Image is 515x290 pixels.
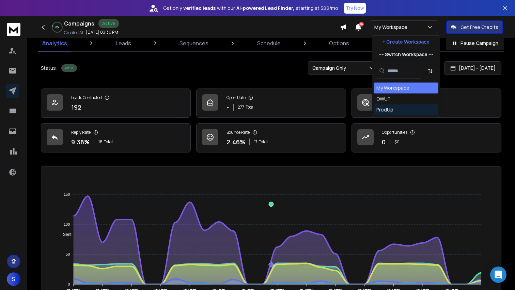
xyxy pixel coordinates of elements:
[376,96,390,102] div: OWUP
[71,102,81,112] p: 192
[423,64,437,78] button: Sort by Sort A-Z
[196,88,346,118] a: Open Rate-277Total
[183,5,216,12] strong: verified leads
[446,20,503,34] button: Get Free Credits
[104,139,113,145] span: Total
[329,39,349,47] p: Options
[86,30,118,35] p: [DATE] 03:36 PM
[180,39,208,47] p: Sequences
[98,19,119,28] div: Active
[116,39,131,47] p: Leads
[64,30,84,35] p: Created At:
[461,24,498,31] p: Get Free Credits
[41,123,191,152] a: Reply Rate9.38%18Total
[196,123,346,152] a: Bounce Rate2.46%17Total
[376,107,393,113] div: ProdUp
[64,222,70,226] tspan: 100
[71,130,91,135] p: Reply Rate
[246,104,254,110] span: Total
[253,35,285,51] a: Schedule
[394,139,400,145] p: $ 0
[98,139,103,145] span: 18
[374,24,410,31] p: My Workspace
[7,23,20,36] img: logo
[257,39,281,47] p: Schedule
[236,5,294,12] strong: AI-powered Lead Finder,
[376,85,409,92] div: My Workspace
[227,95,246,100] p: Open Rate
[41,65,57,71] p: Status:
[7,272,20,286] button: S
[163,5,338,12] p: Get only with our starting at $22/mo
[227,102,229,112] p: -
[71,137,90,147] p: 9.38 %
[42,39,67,47] p: Analytics
[64,19,94,28] h1: Campaigns
[175,35,213,51] a: Sequences
[71,95,102,100] p: Leads Contacted
[238,104,244,110] span: 277
[112,35,135,51] a: Leads
[382,130,407,135] p: Opportunities
[444,61,501,75] button: [DATE] - [DATE]
[382,137,386,147] p: 0
[58,232,72,237] span: Sent
[68,282,70,286] tspan: 0
[56,25,59,29] p: 6 %
[38,35,71,51] a: Analytics
[346,5,364,12] p: Try Now
[41,88,191,118] a: Leads Contacted192
[352,123,501,152] a: Opportunities0$0
[352,88,501,118] a: Click Rate15.10%29Total
[372,36,440,48] button: + Create Workspace
[227,137,245,147] p: 2.46 %
[312,65,349,71] p: Campaign Only
[359,22,364,27] span: 26
[61,64,77,72] div: Active
[383,38,430,45] p: + Create Workspace
[66,252,70,256] tspan: 50
[325,35,353,51] a: Options
[490,267,506,283] div: Open Intercom Messenger
[446,36,504,50] button: Pause Campaign
[344,3,366,14] button: Try Now
[227,130,250,135] p: Bounce Rate
[379,51,433,58] p: --- Switch Workspace ---
[64,192,70,196] tspan: 150
[254,139,257,145] span: 17
[259,139,268,145] span: Total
